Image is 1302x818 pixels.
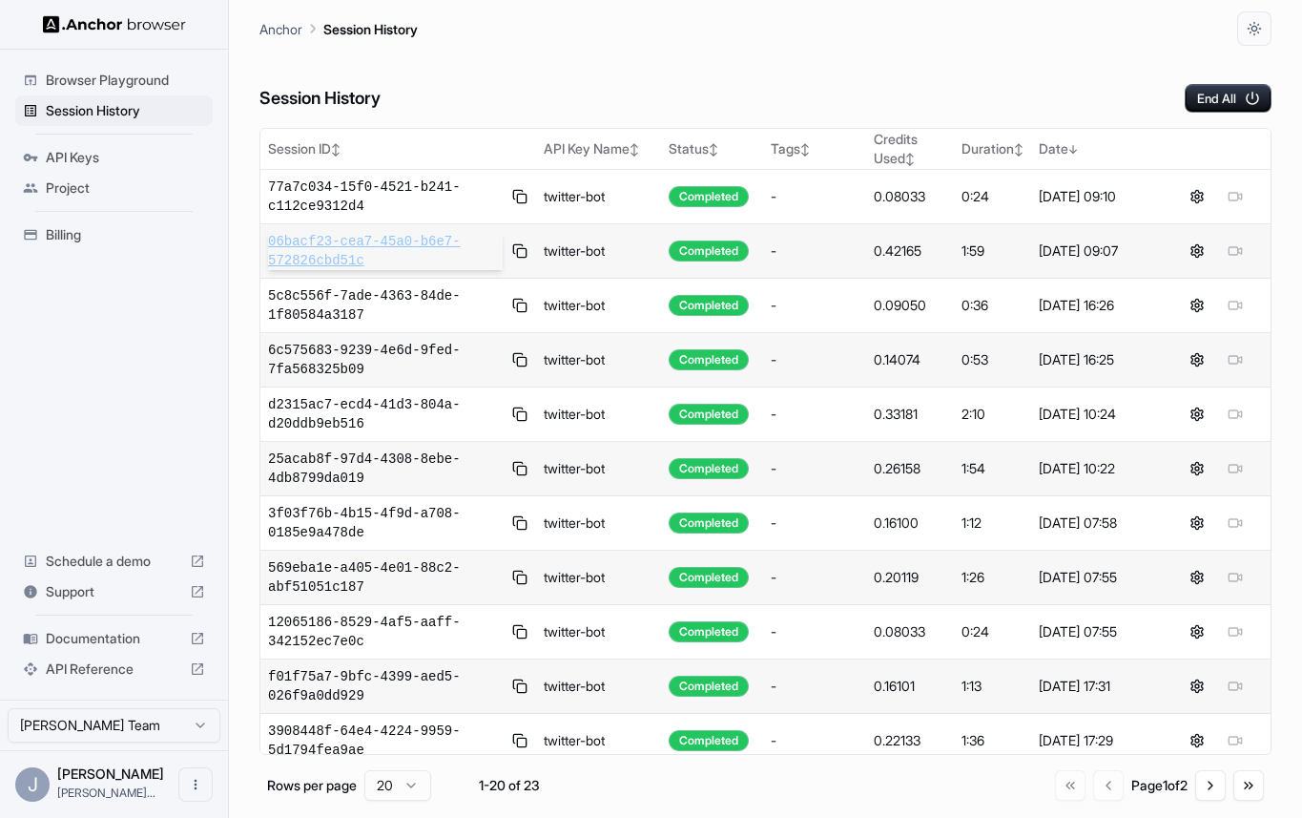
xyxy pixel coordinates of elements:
[669,458,749,479] div: Completed
[1131,776,1188,795] div: Page 1 of 2
[669,404,749,425] div: Completed
[771,296,858,315] div: -
[874,622,945,641] div: 0.08033
[669,676,749,697] div: Completed
[961,677,1023,696] div: 1:13
[874,568,945,587] div: 0.20119
[268,286,503,325] span: 5c8c556f-7ade-4363-84de-1f80584a3187
[268,558,503,597] span: 569eba1e-a405-4e01-88c2-abf51051c187
[771,459,858,478] div: -
[961,241,1023,261] div: 1:59
[961,187,1023,206] div: 0:24
[771,139,858,158] div: Tags
[57,786,155,800] span: john@anchorbrowser.io
[874,187,945,206] div: 0.08033
[536,388,661,442] td: twitter-bot
[874,130,945,168] div: Credits Used
[268,341,503,379] span: 6c575683-9239-4e6d-9fed-7fa568325b09
[268,667,503,705] span: f01f75a7-9bfc-4399-aed5-026f9a0dd929
[259,19,302,39] p: Anchor
[961,296,1023,315] div: 0:36
[536,170,661,224] td: twitter-bot
[1185,84,1271,113] button: End All
[57,766,164,782] span: John Marbach
[46,225,205,244] span: Billing
[268,232,503,270] span: 06bacf23-cea7-45a0-b6e7-572826cbd51c
[46,552,182,571] span: Schedule a demo
[536,551,661,605] td: twitter-bot
[669,241,749,262] div: Completed
[874,296,945,315] div: 0.09050
[669,295,749,316] div: Completed
[961,405,1023,424] div: 2:10
[536,660,661,714] td: twitter-bot
[15,95,213,126] div: Session History
[1039,731,1154,750] div: [DATE] 17:29
[874,677,945,696] div: 0.16101
[874,241,945,261] div: 0.42165
[536,279,661,333] td: twitter-bot
[15,767,50,802] div: J
[15,654,213,684] div: API Reference
[961,514,1023,533] div: 1:12
[536,224,661,279] td: twitter-bot
[771,677,858,696] div: -
[961,622,1023,641] div: 0:24
[1039,187,1154,206] div: [DATE] 09:10
[1039,139,1154,158] div: Date
[267,776,357,795] p: Rows per page
[669,513,749,534] div: Completed
[46,178,205,198] span: Project
[669,186,749,207] div: Completed
[961,350,1023,369] div: 0:53
[874,514,945,533] div: 0.16100
[669,139,755,158] div: Status
[771,187,858,206] div: -
[46,71,205,90] span: Browser Playground
[961,139,1023,158] div: Duration
[1039,568,1154,587] div: [DATE] 07:55
[1039,241,1154,261] div: [DATE] 09:07
[771,350,858,369] div: -
[46,101,205,120] span: Session History
[630,142,639,157] span: ↕
[771,241,858,261] div: -
[669,621,749,642] div: Completed
[771,731,858,750] div: -
[1039,405,1154,424] div: [DATE] 10:24
[669,730,749,751] div: Completed
[1039,296,1154,315] div: [DATE] 16:26
[1039,350,1154,369] div: [DATE] 16:25
[323,19,418,39] p: Session History
[669,567,749,588] div: Completed
[268,722,503,760] span: 3908448f-64e4-4224-9959-5d1794fea9ae
[15,577,213,607] div: Support
[1068,142,1078,157] span: ↓
[1039,622,1154,641] div: [DATE] 07:55
[1039,677,1154,696] div: [DATE] 17:31
[771,622,858,641] div: -
[15,623,213,654] div: Documentation
[800,142,810,157] span: ↕
[462,776,557,795] div: 1-20 of 23
[874,405,945,424] div: 0.33181
[46,629,182,648] span: Documentation
[874,731,945,750] div: 0.22133
[1039,459,1154,478] div: [DATE] 10:22
[259,18,418,39] nav: breadcrumb
[961,731,1023,750] div: 1:36
[874,350,945,369] div: 0.14074
[1039,514,1154,533] div: [DATE] 07:58
[771,568,858,587] div: -
[544,139,653,158] div: API Key Name
[905,152,915,166] span: ↕
[268,504,503,542] span: 3f03f76b-4b15-4f9d-a708-0185e9a478de
[178,767,213,802] button: Open menu
[46,660,182,679] span: API Reference
[961,568,1023,587] div: 1:26
[771,514,858,533] div: -
[536,496,661,551] td: twitter-bot
[536,333,661,388] td: twitter-bot
[15,220,213,250] div: Billing
[268,139,528,158] div: Session ID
